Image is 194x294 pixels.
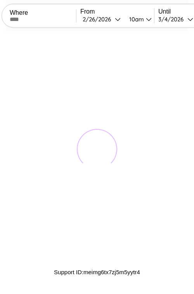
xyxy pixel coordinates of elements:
[10,9,76,16] label: Where
[123,15,154,23] button: 10am
[158,16,187,23] div: 3 / 4 / 2026
[83,16,115,23] div: 2 / 26 / 2026
[80,15,123,23] button: 2/26/2026
[54,267,140,277] p: Support ID: meimg6tx7zj5m5yytr4
[80,8,154,15] label: From
[125,16,146,23] div: 10am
